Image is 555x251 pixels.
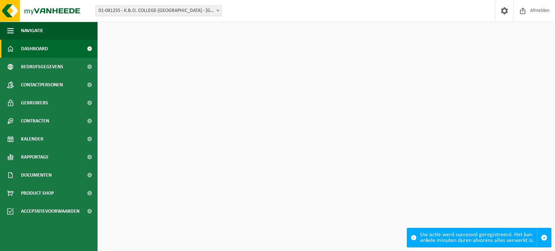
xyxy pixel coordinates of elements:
span: 01-081255 - K.B.O. COLLEGE-SLEUTELBOS - OUDENAARDE [96,6,221,16]
span: Acceptatievoorwaarden [21,202,79,220]
span: Navigatie [21,22,43,40]
span: Contracten [21,112,49,130]
span: Bedrijfsgegevens [21,58,63,76]
span: Gebruikers [21,94,48,112]
span: Documenten [21,166,52,184]
span: Contactpersonen [21,76,63,94]
span: Dashboard [21,40,48,58]
span: Rapportage [21,148,49,166]
span: Product Shop [21,184,54,202]
div: Uw actie werd succesvol geregistreerd. Het kan enkele minuten duren alvorens alles verwerkt is. [420,228,537,247]
span: Kalender [21,130,43,148]
span: 01-081255 - K.B.O. COLLEGE-SLEUTELBOS - OUDENAARDE [95,5,222,16]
